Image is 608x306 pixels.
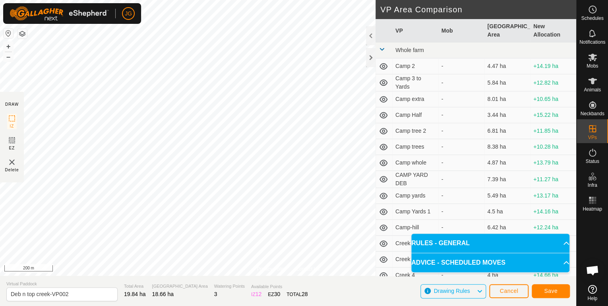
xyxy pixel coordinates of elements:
[530,58,576,74] td: +14.19 ha
[530,107,576,123] td: +15.22 ha
[392,58,438,74] td: Camp 2
[441,192,481,200] div: -
[296,265,319,273] a: Contact Us
[484,220,531,236] td: 6.42 ha
[392,220,438,236] td: Camp-hill
[9,145,15,151] span: EZ
[489,284,529,298] button: Cancel
[251,290,261,298] div: IZ
[530,155,576,171] td: +13.79 ha
[392,236,438,252] td: Creek 2
[392,139,438,155] td: Camp trees
[484,155,531,171] td: 4.87 ha
[484,91,531,107] td: 8.01 ha
[441,62,481,70] div: -
[484,139,531,155] td: 8.38 ha
[392,107,438,123] td: Camp Half
[5,101,19,107] div: DRAW
[411,253,569,272] p-accordion-header: ADVICE - SCHEDULED MOVES
[6,281,118,287] span: Virtual Paddock
[530,220,576,236] td: +12.24 ha
[392,74,438,91] td: Camp 3 to Yards
[392,91,438,107] td: Camp extra
[392,267,438,283] td: Creek 4
[274,291,281,297] span: 30
[392,188,438,204] td: Camp yards
[530,204,576,220] td: +14.16 ha
[441,95,481,103] div: -
[484,123,531,139] td: 6.81 ha
[7,157,17,167] img: VP
[302,291,308,297] span: 28
[588,135,596,140] span: VPs
[392,252,438,267] td: Creek 3
[256,291,262,297] span: 12
[484,267,531,283] td: 4 ha
[484,204,531,220] td: 4.5 ha
[581,258,604,282] div: Open chat
[577,282,608,304] a: Help
[500,288,518,294] span: Cancel
[392,155,438,171] td: Camp whole
[441,79,481,87] div: -
[125,10,132,18] span: JG
[530,188,576,204] td: +13.17 ha
[484,58,531,74] td: 4.47 ha
[530,171,576,188] td: +11.27 ha
[441,223,481,232] div: -
[395,47,424,53] span: Whole farm
[484,19,531,43] th: [GEOGRAPHIC_DATA] Area
[214,291,217,297] span: 3
[530,19,576,43] th: New Allocation
[17,29,27,39] button: Map Layers
[530,267,576,283] td: +14.66 ha
[580,111,604,116] span: Neckbands
[4,29,13,38] button: Reset Map
[438,19,484,43] th: Mob
[392,171,438,188] td: CAMP YARD DEB
[257,265,287,273] a: Privacy Policy
[392,204,438,220] td: Camp Yards 1
[411,238,470,248] span: RULES - GENERAL
[585,159,599,164] span: Status
[268,290,280,298] div: EZ
[441,111,481,119] div: -
[532,284,570,298] button: Save
[4,52,13,62] button: –
[530,139,576,155] td: +10.28 ha
[124,291,146,297] span: 19.84 ha
[583,207,602,211] span: Heatmap
[152,283,208,290] span: [GEOGRAPHIC_DATA] Area
[214,283,245,290] span: Watering Points
[380,5,576,14] h2: VP Area Comparison
[434,288,470,294] span: Drawing Rules
[10,6,109,21] img: Gallagher Logo
[152,291,174,297] span: 18.66 ha
[579,40,605,45] span: Notifications
[287,290,308,298] div: TOTAL
[392,19,438,43] th: VP
[530,91,576,107] td: +10.65 ha
[587,64,598,68] span: Mobs
[441,207,481,216] div: -
[530,74,576,91] td: +12.82 ha
[4,42,13,51] button: +
[484,188,531,204] td: 5.49 ha
[484,74,531,91] td: 5.84 ha
[411,234,569,253] p-accordion-header: RULES - GENERAL
[441,271,481,279] div: -
[544,288,558,294] span: Save
[124,283,146,290] span: Total Area
[587,183,597,188] span: Infra
[530,123,576,139] td: +11.85 ha
[411,258,505,267] span: ADVICE - SCHEDULED MOVES
[584,87,601,92] span: Animals
[441,127,481,135] div: -
[10,123,14,129] span: IZ
[441,159,481,167] div: -
[5,167,19,173] span: Delete
[484,171,531,188] td: 7.39 ha
[392,123,438,139] td: Camp tree 2
[441,175,481,184] div: -
[581,16,603,21] span: Schedules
